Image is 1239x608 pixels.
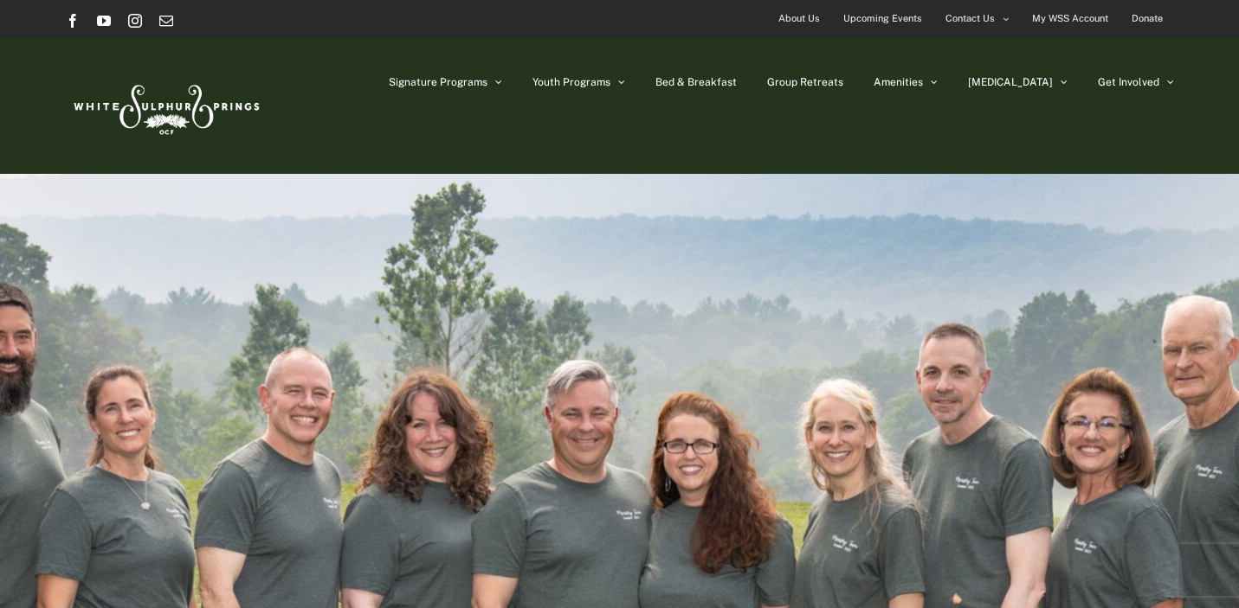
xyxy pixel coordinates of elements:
a: Bed & Breakfast [655,39,737,125]
span: Youth Programs [532,77,610,87]
img: White Sulphur Springs Logo [66,66,265,147]
span: Upcoming Events [843,6,922,31]
nav: Main Menu [389,39,1174,125]
span: My WSS Account [1032,6,1108,31]
a: Get Involved [1098,39,1174,125]
span: Get Involved [1098,77,1159,87]
a: YouTube [97,14,111,28]
span: Signature Programs [389,77,487,87]
span: Contact Us [945,6,995,31]
a: Group Retreats [767,39,843,125]
span: Group Retreats [767,77,843,87]
a: Instagram [128,14,142,28]
a: Amenities [874,39,938,125]
span: Bed & Breakfast [655,77,737,87]
a: Youth Programs [532,39,625,125]
a: Email [159,14,173,28]
span: About Us [778,6,820,31]
a: Signature Programs [389,39,502,125]
span: Donate [1132,6,1163,31]
a: [MEDICAL_DATA] [968,39,1068,125]
span: Amenities [874,77,923,87]
a: Facebook [66,14,80,28]
span: [MEDICAL_DATA] [968,77,1053,87]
